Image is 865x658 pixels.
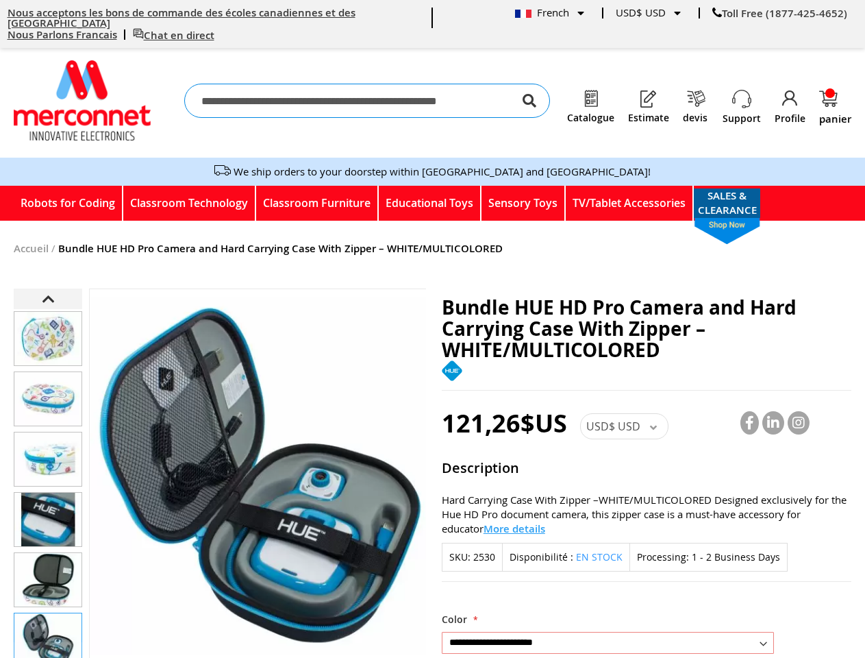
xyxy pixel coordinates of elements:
img: Profile.png [781,89,800,108]
span: USD$ [586,419,615,434]
a: store logo [14,60,151,141]
span: Color [442,613,467,626]
div: Disponibilité [502,543,630,572]
img: French.png [515,10,531,18]
a: panier [819,90,851,124]
div: Previous [14,289,82,309]
img: Bundle HUE HD Pro Camera and Hard Carrying Case With Zipper – WHITE/MULTICOLORED [14,372,82,426]
img: live chat [133,28,144,39]
a: Profile [775,112,805,125]
a: Toll Free (1877-425-4652) [712,6,847,21]
a: Classroom Technology [123,186,256,221]
span: En stock [576,550,623,563]
a: Classroom Furniture [256,186,379,221]
div: Bundle HUE HD Pro Camera and Hard Carrying Case With Zipper – WHITE/MULTICOLORED [14,426,82,487]
span: More details [484,522,545,536]
a: Chat en direct [133,28,214,42]
img: Bundle HUE HD Pro Camera and Hard Carrying Case With Zipper – WHITE/MULTICOLORED [14,493,82,546]
span: shop now [688,218,767,245]
img: Estimate [639,89,658,108]
span: USD [618,419,640,434]
div: Hard Carrying Case With Zipper –WHITE/MULTICOLORED Designed exclusively for the Hue HD Pro docume... [442,493,851,536]
span: 121,26$US [442,406,567,440]
label: Disponibilité : [510,550,573,563]
div: USD$ USD [616,8,681,19]
div: Bundle HUE HD Pro Camera and Hard Carrying Case With Zipper – WHITE/MULTICOLORED [14,366,82,426]
a: We ship orders to your doorstep within [GEOGRAPHIC_DATA] and [GEOGRAPHIC_DATA]! [234,164,651,178]
a: SALES & CLEARANCEshop now [694,188,760,218]
a: Nous Parlons Francais [8,27,117,42]
a: Hue [442,371,462,384]
strong: SKU [449,550,471,563]
div: 1 - 2 Business Days [692,550,780,564]
strong: Processing [637,550,689,563]
img: Hue [442,361,462,381]
a: Estimate [628,112,669,123]
a: Nous acceptons les bons de commande des écoles canadiennes et des [GEOGRAPHIC_DATA] [8,5,355,30]
img: Bundle HUE HD Pro Camera and Hard Carrying Case With Zipper – WHITE/MULTICOLORED [14,432,82,486]
div: USD$ USD [580,413,668,439]
div: Bundle HUE HD Pro Camera and Hard Carrying Case With Zipper – WHITE/MULTICOLORED [14,306,82,366]
img: Bundle HUE HD Pro Camera and Hard Carrying Case With Zipper – WHITE/MULTICOLORED [14,553,82,607]
span: USD$ [616,5,642,19]
strong: Description [442,459,851,482]
a: Support [723,112,761,125]
div: French [515,8,584,19]
a: TV/Tablet Accessories [566,186,694,221]
a: Educational Toys [379,186,481,221]
a: Sensory Toys [481,186,566,221]
span: panier [819,114,851,124]
img: Bundle HUE HD Pro Camera and Hard Carrying Case With Zipper – WHITE/MULTICOLORED [90,296,431,655]
span: French [515,5,569,19]
img: Bundle HUE HD Pro Camera and Hard Carrying Case With Zipper – WHITE/MULTICOLORED [14,312,82,365]
span: Bundle HUE HD Pro Camera and Hard Carrying Case With Zipper – WHITE/MULTICOLORED [442,294,797,363]
a: Catalogue [567,112,614,123]
div: Bundle HUE HD Pro Camera and Hard Carrying Case With Zipper – WHITE/MULTICOLORED [14,547,82,607]
a: Accueil [14,241,49,256]
span: USD [645,5,666,19]
strong: Bundle HUE HD Pro Camera and Hard Carrying Case With Zipper – WHITE/MULTICOLORED [58,241,503,256]
div: 2530 [473,550,495,564]
div: Bundle HUE HD Pro Camera and Hard Carrying Case With Zipper – WHITE/MULTICOLORED [14,487,82,547]
img: Catalogue [581,89,601,108]
a: Robots for Coding [14,186,123,221]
